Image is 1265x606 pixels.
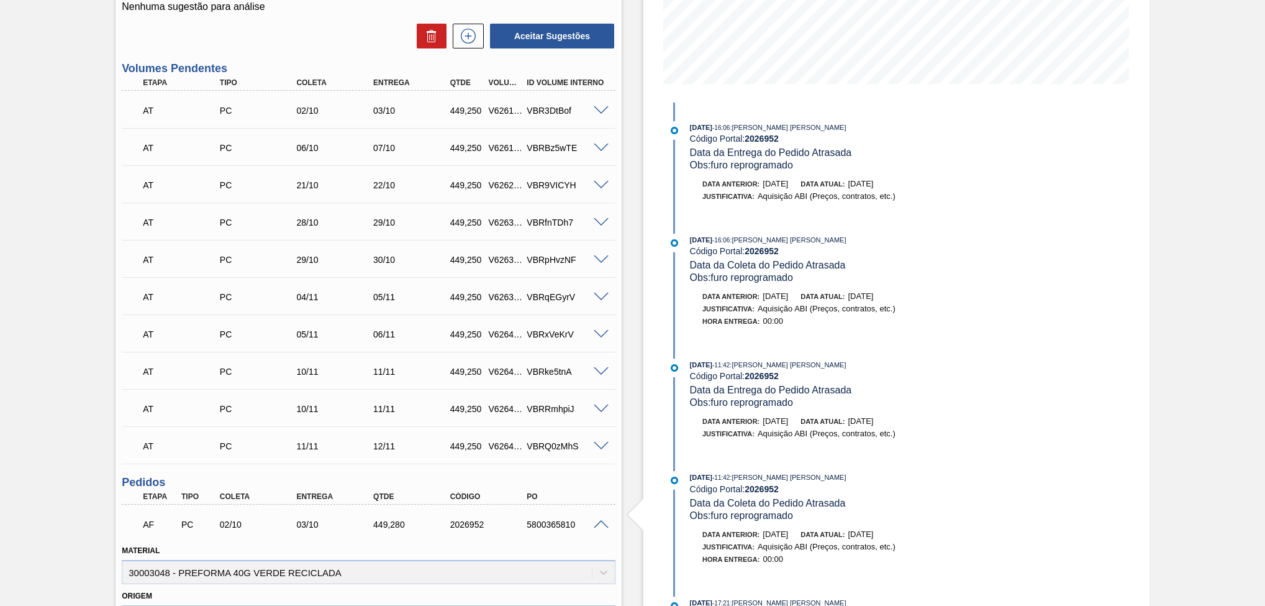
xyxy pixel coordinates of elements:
div: PO [524,492,610,501]
div: Código Portal: [690,371,985,381]
div: 11/11/2025 [370,367,456,377]
span: Data atual: [800,293,845,300]
div: 06/10/2025 [293,143,379,153]
div: V626278 [486,180,526,190]
p: AT [143,441,223,451]
span: [DATE] [848,530,873,539]
img: atual [671,364,678,372]
div: VBRfnTDh7 [524,218,610,227]
span: Data anterior: [702,418,759,425]
span: Data da Coleta do Pedido Atrasada [690,260,846,270]
div: Pedido de Compra [217,404,303,414]
div: 29/10/2025 [370,218,456,227]
div: Pedido de Compra [178,520,219,530]
div: 449,250 [447,441,487,451]
div: 449,250 [447,106,487,116]
img: atual [671,239,678,247]
div: Aguardando Informações de Transporte [140,246,226,273]
div: Pedido de Compra [217,329,303,339]
div: 03/10/2025 [293,520,379,530]
span: [DATE] [690,124,712,131]
div: VBRqEGyrV [524,292,610,302]
div: VBR3DtBof [524,106,610,116]
span: - 16:06 [712,237,730,244]
span: [DATE] [690,361,712,369]
p: AT [143,255,223,265]
span: - 16:06 [712,124,730,131]
div: 449,250 [447,218,487,227]
p: AT [143,106,223,116]
span: Justificativa: [702,305,755,313]
div: Pedido de Compra [217,292,303,302]
div: Etapa [140,78,226,87]
h3: Volumes Pendentes [122,62,615,75]
div: Aguardando Informações de Transporte [140,209,226,236]
span: [DATE] [763,416,788,426]
div: 449,250 [447,180,487,190]
span: Hora Entrega : [702,318,760,325]
div: Aguardando Faturamento [140,511,180,538]
span: Data anterior: [702,293,759,300]
div: 449,250 [447,143,487,153]
p: AF [143,520,177,530]
label: Origem [122,592,152,600]
span: Aquisição ABI (Preços, contratos, etc.) [758,429,895,438]
div: Pedido de Compra [217,180,303,190]
span: : [PERSON_NAME] [PERSON_NAME] [730,361,846,369]
span: [DATE] [848,416,873,426]
div: Aguardando Informações de Transporte [140,433,226,460]
strong: 2026952 [745,371,779,381]
span: Data anterior: [702,531,759,538]
p: AT [143,367,223,377]
div: Aguardando Informações de Transporte [140,321,226,348]
img: atual [671,127,678,134]
strong: 2026952 [745,484,779,494]
div: Etapa [140,492,180,501]
div: V626429 [486,367,526,377]
div: Entrega [293,492,379,501]
div: Pedido de Compra [217,367,303,377]
div: Código Portal: [690,134,985,144]
div: Qtde [370,492,456,501]
span: Data da Entrega do Pedido Atrasada [690,385,852,395]
div: 02/10/2025 [217,520,303,530]
span: Justificativa: [702,430,755,438]
p: AT [143,180,223,190]
span: Data atual: [800,180,845,188]
span: Aquisição ABI (Preços, contratos, etc.) [758,191,895,201]
span: Obs: furo reprogramado [690,397,793,408]
span: [DATE] [763,530,788,539]
span: Justificativa: [702,193,755,200]
div: Coleta [293,78,379,87]
div: V626345 [486,292,526,302]
div: 449,280 [370,520,456,530]
div: 02/10/2025 [293,106,379,116]
div: 449,250 [447,255,487,265]
span: Aquisição ABI (Preços, contratos, etc.) [758,542,895,551]
span: : [PERSON_NAME] [PERSON_NAME] [730,474,846,481]
div: V626428 [486,329,526,339]
div: V626105 [486,143,526,153]
div: 21/10/2025 [293,180,379,190]
div: 11/11/2025 [293,441,379,451]
div: 30/10/2025 [370,255,456,265]
label: Material [122,546,160,555]
div: VBRRmhpiJ [524,404,610,414]
span: Hora Entrega : [702,556,760,563]
div: Aguardando Informações de Transporte [140,97,226,124]
div: Qtde [447,78,487,87]
div: 28/10/2025 [293,218,379,227]
span: Aquisição ABI (Preços, contratos, etc.) [758,304,895,313]
span: [DATE] [763,179,788,188]
div: Aguardando Informações de Transporte [140,395,226,423]
div: V626104 [486,106,526,116]
div: 449,250 [447,367,487,377]
button: Aceitar Sugestões [490,24,614,48]
span: Data da Coleta do Pedido Atrasada [690,498,846,508]
div: 07/10/2025 [370,143,456,153]
div: Volume Portal [486,78,526,87]
p: AT [143,292,223,302]
p: AT [143,143,223,153]
div: 10/11/2025 [293,367,379,377]
div: Aguardando Informações de Transporte [140,283,226,311]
